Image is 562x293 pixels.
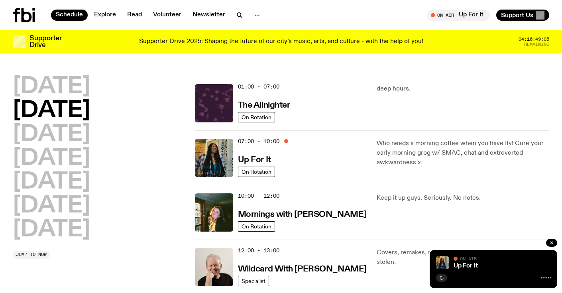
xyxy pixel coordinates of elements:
button: Jump to now [13,251,50,259]
span: 12:00 - 13:00 [238,247,279,254]
a: Schedule [51,10,88,21]
span: 07:00 - 10:00 [238,138,279,145]
span: 04:16:49:05 [519,37,549,41]
h3: Wildcard With [PERSON_NAME] [238,265,367,273]
button: [DATE] [13,124,90,146]
a: Mornings with [PERSON_NAME] [238,209,366,219]
button: [DATE] [13,147,90,170]
a: Specialist [238,276,269,286]
h3: The Allnighter [238,101,290,110]
span: On Rotation [242,169,271,175]
button: [DATE] [13,100,90,122]
h3: Up For It [238,156,271,164]
a: Volunteer [148,10,186,21]
span: On Rotation [242,114,271,120]
button: [DATE] [13,195,90,217]
p: Covers, remakes, re-hashes + all things borrowed and stolen. [377,248,549,267]
span: 10:00 - 12:00 [238,192,279,200]
a: On Rotation [238,112,275,122]
a: Newsletter [188,10,230,21]
span: 01:00 - 07:00 [238,83,279,90]
p: deep hours. [377,84,549,94]
a: Up For It [238,154,271,164]
a: Wildcard With [PERSON_NAME] [238,264,367,273]
h3: Supporter Drive [29,35,61,49]
button: On AirUp For It [427,10,490,21]
h3: Mornings with [PERSON_NAME] [238,210,366,219]
a: The Allnighter [238,100,290,110]
p: Who needs a morning coffee when you have Ify! Cure your early morning grog w/ SMAC, chat and extr... [377,139,549,167]
a: Up For It [454,263,478,269]
img: Stuart is smiling charmingly, wearing a black t-shirt against a stark white background. [195,248,233,286]
span: Jump to now [16,252,47,257]
a: Read [122,10,147,21]
button: [DATE] [13,171,90,193]
a: On Rotation [238,221,275,232]
span: On Air [460,256,477,261]
img: Freya smiles coyly as she poses for the image. [195,193,233,232]
p: Keep it up guys. Seriously. No notes. [377,193,549,203]
button: [DATE] [13,76,90,98]
img: Ify - a Brown Skin girl with black braided twists, looking up to the side with her tongue stickin... [436,256,449,269]
span: Support Us [501,12,533,19]
img: Ify - a Brown Skin girl with black braided twists, looking up to the side with her tongue stickin... [195,139,233,177]
span: Remaining [524,42,549,47]
span: Specialist [242,278,265,284]
a: Explore [89,10,121,21]
p: Supporter Drive 2025: Shaping the future of our city’s music, arts, and culture - with the help o... [139,38,423,45]
button: [DATE] [13,219,90,241]
a: On Rotation [238,167,275,177]
span: On Rotation [242,223,271,229]
button: Support Us [496,10,549,21]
